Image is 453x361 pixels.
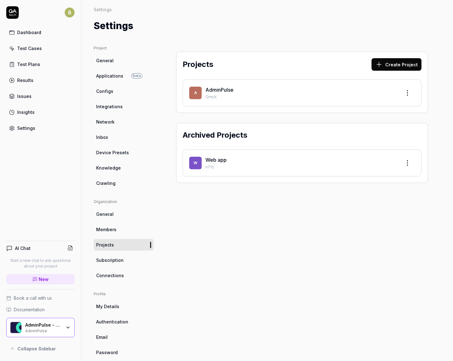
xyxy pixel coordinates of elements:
a: ApplicationsBeta [94,70,154,82]
div: Settings [17,125,35,131]
span: Connections [96,272,124,279]
button: Create Project [372,58,421,71]
span: Integrations [96,103,123,110]
a: Documentation [6,306,75,313]
button: B [65,6,75,19]
div: Settings [94,6,112,13]
p: OmsX [205,94,396,100]
a: Issues [6,90,75,102]
div: Project [94,45,154,51]
span: Configs [96,88,113,94]
a: Book a call with us [6,295,75,301]
a: My Details [94,301,154,312]
div: Test Plans [17,61,40,68]
span: General [96,211,114,217]
a: Connections [94,270,154,281]
div: Results [17,77,33,84]
a: Network [94,116,154,128]
span: Beta [131,73,142,79]
h2: Archived Projects [183,130,247,141]
div: Insights [17,109,35,115]
a: General [94,208,154,220]
span: Collapse Sidebar [17,345,56,352]
div: Profile [94,291,154,297]
h4: AI Chat [15,245,31,252]
p: n71z [205,164,396,170]
h1: Settings [94,19,133,33]
span: Authentication [96,318,128,325]
a: Crawling [94,177,154,189]
span: Inbox [96,134,108,140]
div: Organization [94,199,154,205]
a: Configs [94,85,154,97]
span: Network [96,119,115,125]
span: A [189,87,202,99]
span: Device Presets [96,149,129,156]
img: AdminPulse - 0475.384.429 Logo [10,322,22,333]
span: Applications [96,73,123,79]
span: New [39,276,49,282]
a: Settings [6,122,75,134]
a: Email [94,331,154,343]
span: Book a call with us [14,295,52,301]
a: Projects [94,239,154,251]
a: Members [94,224,154,235]
a: Device Presets [94,147,154,158]
span: My Details [96,303,119,310]
span: Projects [96,242,114,248]
a: Subscription [94,254,154,266]
a: Test Plans [6,58,75,70]
span: General [96,57,114,64]
span: Email [96,334,108,340]
span: W [189,157,202,169]
button: Collapse Sidebar [6,342,75,355]
button: AdminPulse - 0475.384.429 LogoAdminPulse - 0475.384.429AdminPulse [6,318,75,337]
span: Crawling [96,180,116,186]
a: General [94,55,154,66]
a: Inbox [94,131,154,143]
span: Knowledge [96,165,121,171]
span: Subscription [96,257,124,263]
a: Authentication [94,316,154,328]
div: AdminPulse - 0475.384.429 [25,322,62,328]
a: Knowledge [94,162,154,174]
span: Password [96,349,118,356]
a: Test Cases [6,42,75,54]
p: Start a new chat to ask questions about your project [6,258,75,269]
a: Dashboard [6,26,75,38]
a: Integrations [94,101,154,112]
div: Dashboard [17,29,41,36]
a: New [6,274,75,284]
a: AdminPulse [205,87,234,93]
div: Web app [205,156,396,164]
a: Password [94,347,154,358]
div: Issues [17,93,32,99]
span: B [65,8,75,18]
div: Test Cases [17,45,42,52]
a: Insights [6,106,75,118]
span: Documentation [14,306,45,313]
div: AdminPulse [25,328,62,333]
h2: Projects [183,59,213,70]
a: Results [6,74,75,86]
span: Members [96,226,116,233]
